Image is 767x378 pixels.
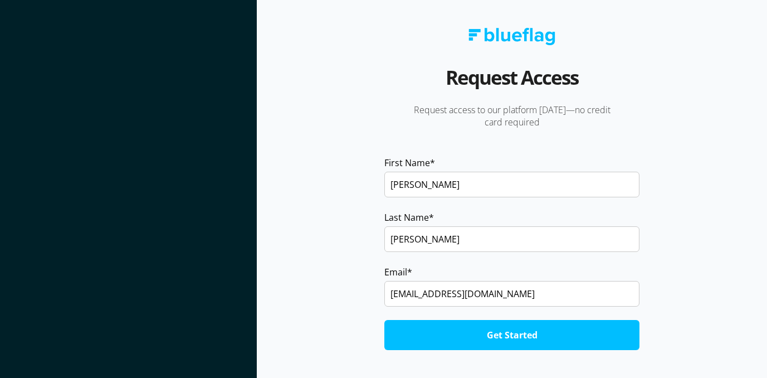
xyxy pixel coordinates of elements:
[384,281,639,307] input: name@yourcompany.com.au
[468,28,555,45] img: Blue Flag logo
[384,265,407,279] span: Email
[446,62,578,104] h2: Request Access
[384,156,430,169] span: First Name
[384,320,639,350] input: Get Started
[384,211,429,224] span: Last Name
[384,226,639,252] input: Smith
[384,172,639,197] input: John
[384,104,639,128] p: Request access to our platform [DATE]—no credit card required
